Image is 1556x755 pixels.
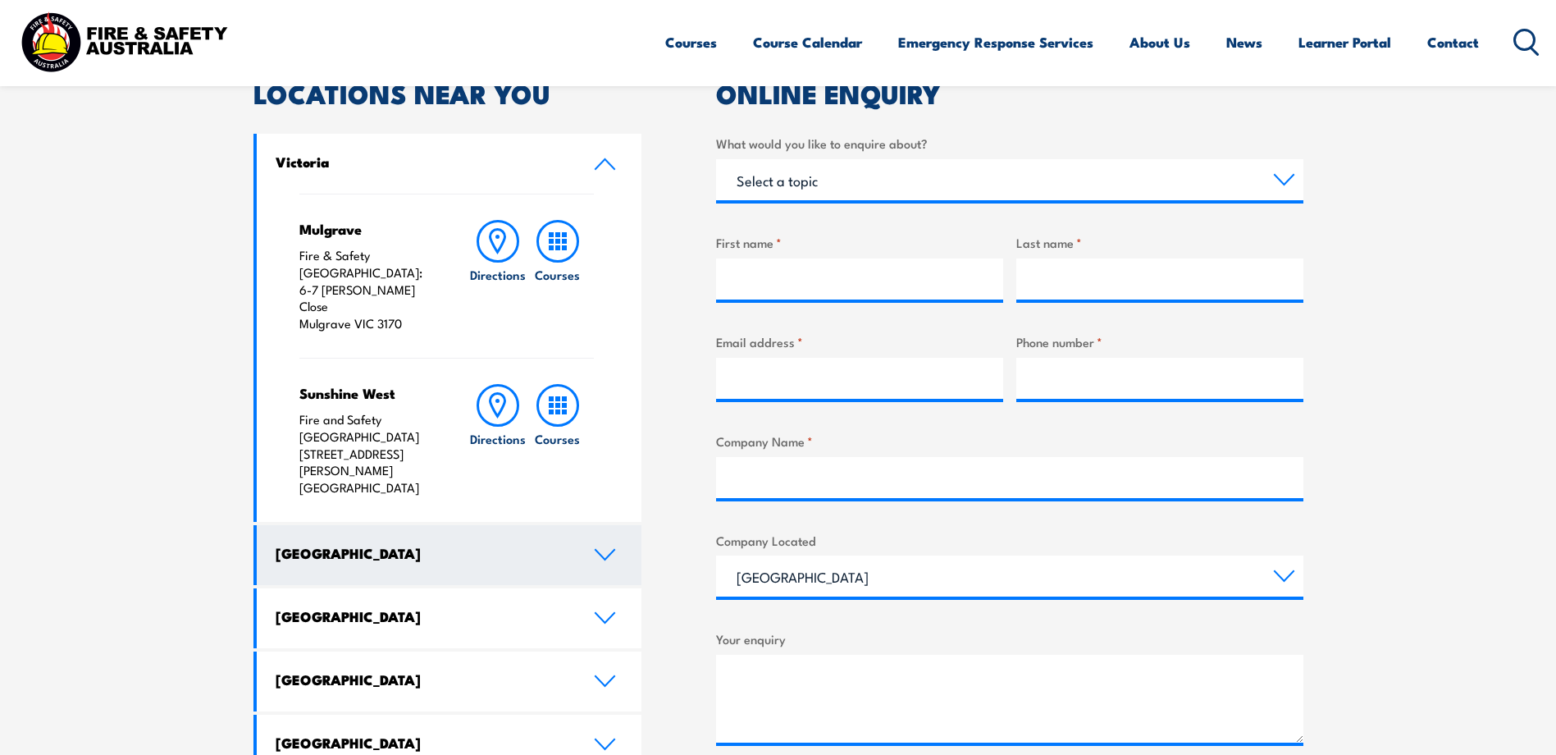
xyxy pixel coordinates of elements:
h2: ONLINE ENQUIRY [716,81,1303,104]
h6: Directions [470,430,526,447]
a: Courses [528,220,587,332]
label: Company Located [716,531,1303,550]
label: Email address [716,332,1003,351]
label: First name [716,233,1003,252]
h6: Directions [470,266,526,283]
h2: LOCATIONS NEAR YOU [253,81,642,104]
a: Emergency Response Services [898,21,1093,64]
h4: Sunshine West [299,384,436,402]
a: Courses [528,384,587,496]
h6: Courses [535,430,580,447]
a: Course Calendar [753,21,862,64]
h4: [GEOGRAPHIC_DATA] [276,607,569,625]
a: Victoria [257,134,642,194]
a: [GEOGRAPHIC_DATA] [257,652,642,712]
label: Your enquiry [716,629,1303,648]
a: [GEOGRAPHIC_DATA] [257,588,642,648]
a: Learner Portal [1298,21,1391,64]
h4: [GEOGRAPHIC_DATA] [276,544,569,562]
label: Phone number [1016,332,1303,351]
p: Fire and Safety [GEOGRAPHIC_DATA] [STREET_ADDRESS][PERSON_NAME] [GEOGRAPHIC_DATA] [299,411,436,496]
h4: Mulgrave [299,220,436,238]
a: Directions [468,220,527,332]
a: About Us [1129,21,1190,64]
h4: [GEOGRAPHIC_DATA] [276,670,569,689]
a: Directions [468,384,527,496]
a: [GEOGRAPHIC_DATA] [257,525,642,585]
a: News [1226,21,1262,64]
label: What would you like to enquire about? [716,134,1303,153]
h4: Victoria [276,153,569,171]
a: Courses [665,21,717,64]
label: Company Name [716,432,1303,451]
p: Fire & Safety [GEOGRAPHIC_DATA]: 6-7 [PERSON_NAME] Close Mulgrave VIC 3170 [299,247,436,332]
h4: [GEOGRAPHIC_DATA] [276,734,569,752]
h6: Courses [535,266,580,283]
label: Last name [1016,233,1303,252]
a: Contact [1427,21,1479,64]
